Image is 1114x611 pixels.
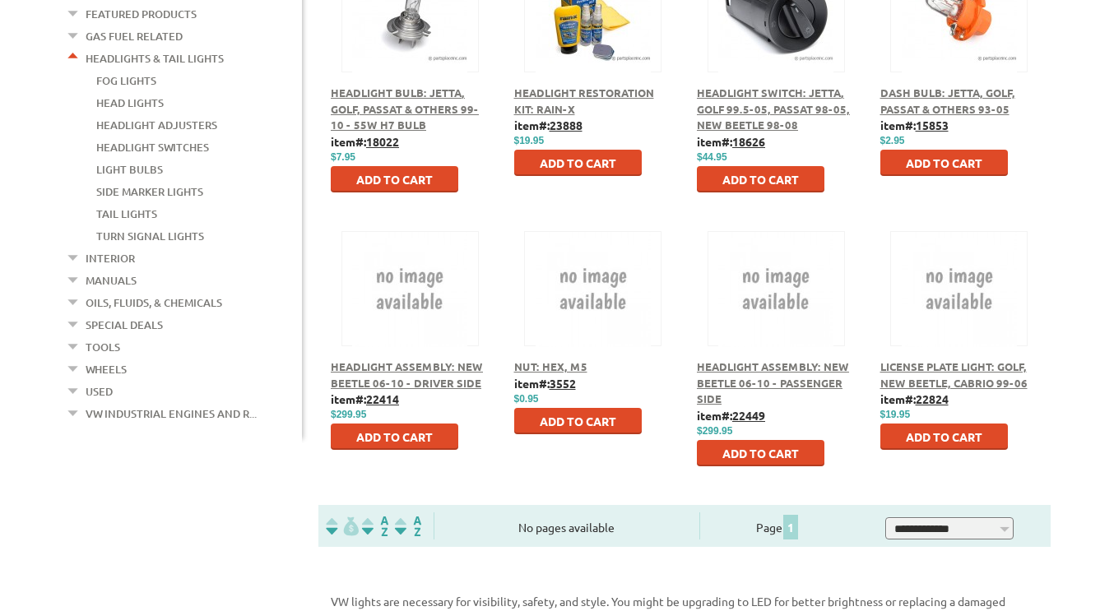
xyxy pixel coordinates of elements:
[86,292,222,313] a: Oils, Fluids, & Chemicals
[880,118,949,132] b: item#:
[86,3,197,25] a: Featured Products
[697,134,765,149] b: item#:
[326,516,359,535] img: filterpricelow.svg
[880,86,1015,116] a: Dash Bulb: Jetta, Golf, Passat & Others 93-05
[86,270,137,291] a: Manuals
[96,70,156,91] a: Fog Lights
[722,446,799,461] span: Add to Cart
[366,134,399,149] u: 18022
[514,359,587,373] a: Nut: Hex, M5
[697,425,732,437] span: $299.95
[331,424,458,450] button: Add to Cart
[697,166,824,192] button: Add to Cart
[86,48,224,69] a: Headlights & Tail Lights
[732,408,765,423] u: 22449
[880,150,1008,176] button: Add to Cart
[96,137,209,158] a: Headlight Switches
[96,159,163,180] a: Light Bulbs
[550,376,576,391] u: 3552
[880,409,911,420] span: $19.95
[86,381,113,402] a: Used
[96,114,217,136] a: Headlight Adjusters
[366,391,399,406] u: 22414
[96,92,164,113] a: Head Lights
[514,376,576,391] b: item#:
[906,429,982,444] span: Add to Cart
[86,248,135,269] a: Interior
[356,172,433,187] span: Add to Cart
[514,150,642,176] button: Add to Cart
[697,408,765,423] b: item#:
[722,172,799,187] span: Add to Cart
[540,155,616,170] span: Add to Cart
[514,393,539,405] span: $0.95
[331,134,399,149] b: item#:
[880,391,949,406] b: item#:
[514,118,583,132] b: item#:
[514,135,545,146] span: $19.95
[392,516,425,535] img: Sort by Sales Rank
[434,519,699,536] div: No pages available
[697,86,850,132] a: Headlight Switch: Jetta, Golf 99.5-05, Passat 98-05, New Beetle 98-08
[697,440,824,466] button: Add to Cart
[906,155,982,170] span: Add to Cart
[880,359,1028,390] a: License Plate Light: Golf, New Beetle, Cabrio 99-06
[514,408,642,434] button: Add to Cart
[697,359,849,405] a: Headlight Assembly: New Beetle 06-10 - Passenger Side
[331,391,399,406] b: item#:
[86,314,163,336] a: Special Deals
[96,225,204,247] a: Turn signal Lights
[356,429,433,444] span: Add to Cart
[880,135,905,146] span: $2.95
[916,118,949,132] u: 15853
[732,134,765,149] u: 18626
[916,391,949,406] u: 22824
[96,181,203,202] a: Side Marker Lights
[331,151,355,163] span: $7.95
[331,409,366,420] span: $299.95
[540,414,616,428] span: Add to Cart
[880,424,1008,450] button: Add to Cart
[550,118,583,132] u: 23888
[86,403,257,424] a: VW Industrial Engines and R...
[331,166,458,192] button: Add to Cart
[331,86,479,132] a: Headlight Bulb: Jetta, Golf, Passat & Others 99-10 - 55W H7 Bulb
[96,203,157,224] a: Tail Lights
[783,515,798,539] span: 1
[514,86,654,116] a: Headlight Restoration Kit: Rain-X
[697,151,727,163] span: $44.95
[699,512,856,539] div: Page
[86,359,127,380] a: Wheels
[331,359,483,390] a: Headlight Assembly: New Beetle 06-10 - Driver Side
[86,25,183,47] a: Gas Fuel Related
[359,516,392,535] img: Sort by Headline
[86,336,120,358] a: Tools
